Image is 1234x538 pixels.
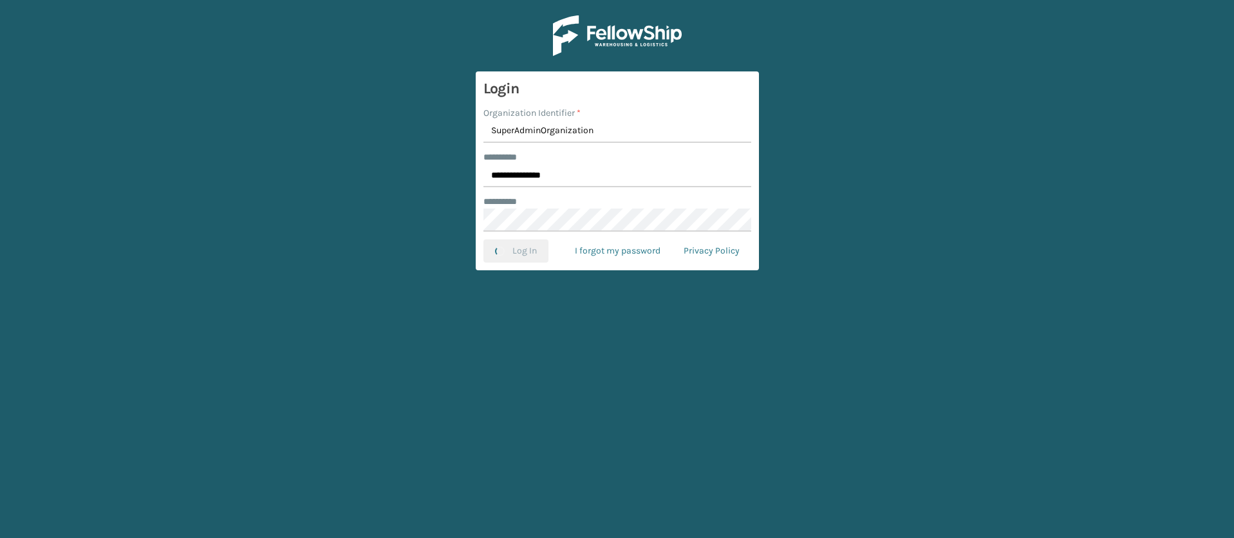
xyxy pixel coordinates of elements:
[563,239,672,263] a: I forgot my password
[483,106,581,120] label: Organization Identifier
[483,79,751,98] h3: Login
[672,239,751,263] a: Privacy Policy
[483,239,548,263] button: Log In
[553,15,682,56] img: Logo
